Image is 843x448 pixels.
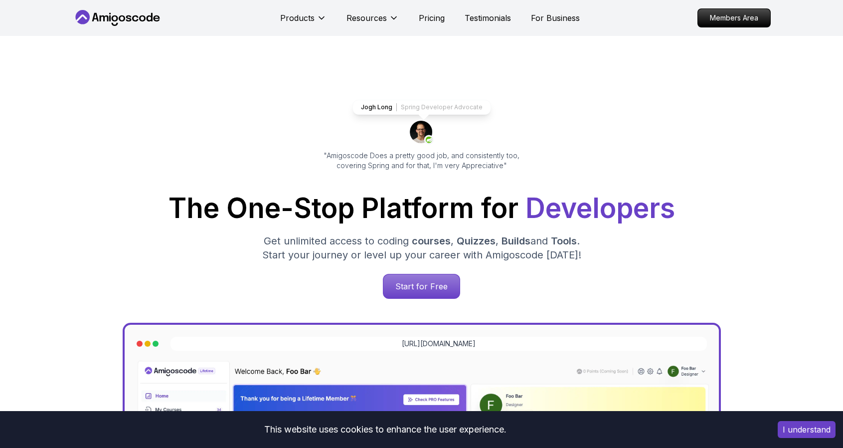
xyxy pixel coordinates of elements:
[346,12,399,32] button: Resources
[361,103,392,111] p: Jogh Long
[383,274,460,298] p: Start for Free
[402,339,476,349] a: [URL][DOMAIN_NAME]
[280,12,315,24] p: Products
[346,12,387,24] p: Resources
[525,192,675,224] span: Developers
[419,12,445,24] a: Pricing
[401,103,483,111] p: Spring Developer Advocate
[531,12,580,24] a: For Business
[310,151,533,171] p: "Amigoscode Does a pretty good job, and consistently too, covering Spring and for that, I'm very ...
[81,195,763,222] h1: The One-Stop Platform for
[551,235,577,247] span: Tools
[465,12,511,24] a: Testimonials
[7,419,763,441] div: This website uses cookies to enhance the user experience.
[698,9,770,27] p: Members Area
[254,234,589,262] p: Get unlimited access to coding , , and . Start your journey or level up your career with Amigosco...
[412,235,451,247] span: courses
[280,12,327,32] button: Products
[778,421,836,438] button: Accept cookies
[410,121,434,145] img: josh long
[383,274,460,299] a: Start for Free
[457,235,496,247] span: Quizzes
[697,8,771,27] a: Members Area
[502,235,530,247] span: Builds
